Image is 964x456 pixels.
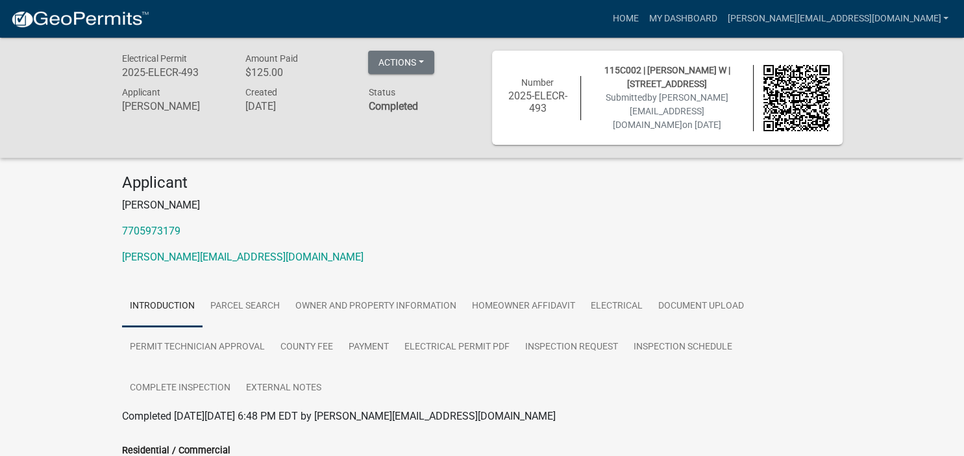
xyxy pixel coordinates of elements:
[368,87,395,97] span: Status
[583,286,650,327] a: Electrical
[122,327,273,368] a: Permit Technician Approval
[122,286,203,327] a: Introduction
[122,53,187,64] span: Electrical Permit
[122,446,230,455] label: Residential / Commercial
[122,225,180,237] a: 7705973179
[122,87,160,97] span: Applicant
[122,251,364,263] a: [PERSON_NAME][EMAIL_ADDRESS][DOMAIN_NAME]
[368,51,434,74] button: Actions
[722,6,954,31] a: [PERSON_NAME][EMAIL_ADDRESS][DOMAIN_NAME]
[238,368,329,409] a: External Notes
[273,327,341,368] a: County Fee
[122,368,238,409] a: Complete Inspection
[650,286,752,327] a: Document Upload
[122,173,843,192] h4: Applicant
[368,100,417,112] strong: Completed
[245,66,349,79] h6: $125.00
[122,100,226,112] h6: [PERSON_NAME]
[122,410,556,422] span: Completed [DATE][DATE] 6:48 PM EDT by [PERSON_NAME][EMAIL_ADDRESS][DOMAIN_NAME]
[626,327,740,368] a: Inspection Schedule
[203,286,288,327] a: Parcel search
[604,65,730,89] span: 115C002 | [PERSON_NAME] W | [STREET_ADDRESS]
[607,6,643,31] a: Home
[505,90,571,114] h6: 2025-ELECR-493
[643,6,722,31] a: My Dashboard
[464,286,583,327] a: Homeowner Affidavit
[288,286,464,327] a: Owner and Property Information
[517,327,626,368] a: Inspection Request
[521,77,554,88] span: Number
[613,92,728,130] span: by [PERSON_NAME][EMAIL_ADDRESS][DOMAIN_NAME]
[245,100,349,112] h6: [DATE]
[397,327,517,368] a: Electrical Permit PDF
[122,66,226,79] h6: 2025-ELECR-493
[245,87,277,97] span: Created
[341,327,397,368] a: Payment
[122,197,843,213] p: [PERSON_NAME]
[245,53,297,64] span: Amount Paid
[763,65,830,131] img: QR code
[606,92,728,130] span: Submitted on [DATE]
